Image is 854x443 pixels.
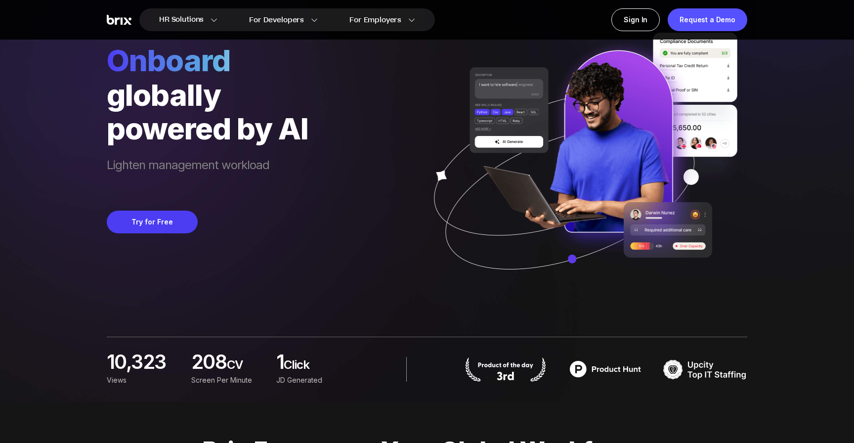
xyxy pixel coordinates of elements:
[276,375,349,386] div: JD Generated
[191,353,226,373] span: 208
[107,15,131,25] img: Brix Logo
[107,112,308,145] div: powered by AI
[611,8,660,31] a: Sign In
[159,12,204,28] span: HR Solutions
[284,357,349,377] span: Click
[249,15,304,25] span: For Developers
[663,357,747,382] img: TOP IT STAFFING
[276,353,284,373] span: 1
[107,43,308,78] span: Onboard
[563,357,647,382] img: product hunt badge
[464,357,548,382] img: product hunt badge
[107,78,308,112] div: globally
[668,8,747,31] a: Request a Demo
[191,375,264,386] div: screen per minute
[416,33,747,299] img: ai generate
[107,353,166,370] span: 10,323
[227,357,264,377] span: CV
[107,157,308,191] span: Lighten management workload
[107,211,198,233] button: Try for Free
[107,375,179,386] div: Views
[349,15,401,25] span: For Employers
